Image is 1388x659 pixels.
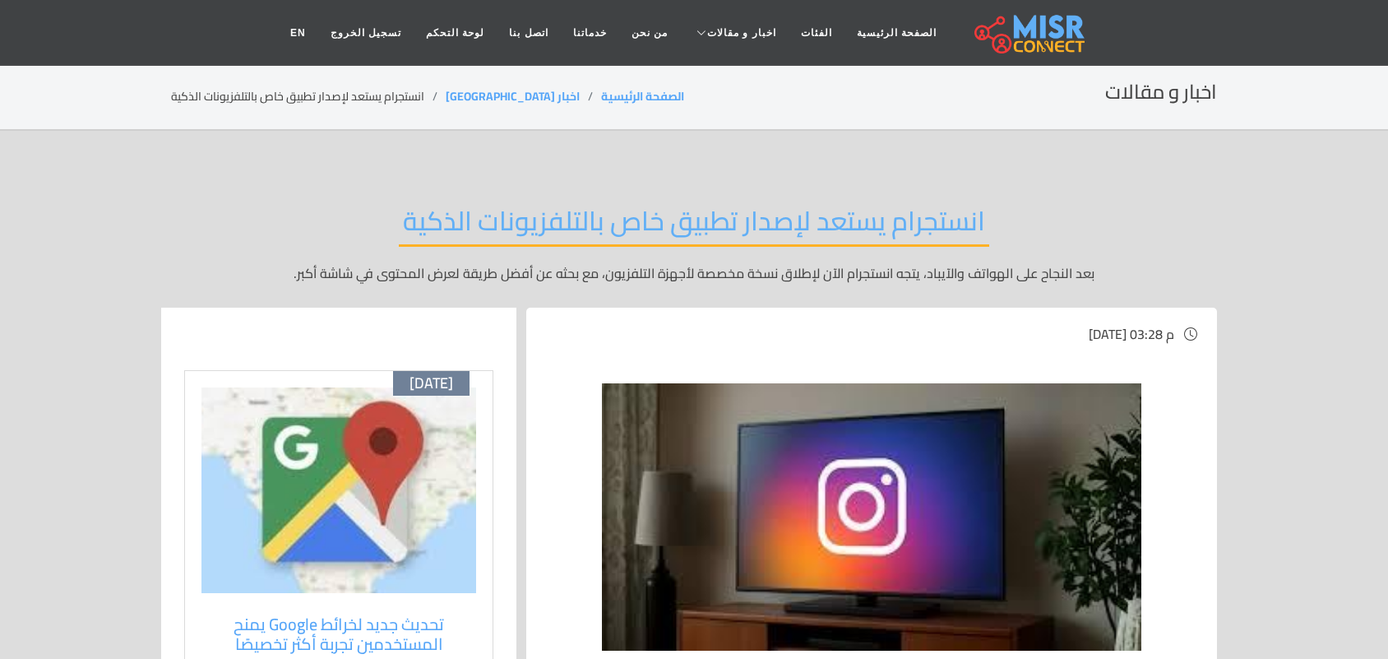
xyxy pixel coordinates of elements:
[680,17,789,49] a: اخبار و مقالات
[974,12,1085,53] img: main.misr_connect
[1089,322,1174,346] span: [DATE] 03:28 م
[318,17,414,49] a: تسجيل الخروج
[278,17,318,49] a: EN
[399,205,989,247] h2: انستجرام يستعد لإصدار تطبيق خاص بالتلفزيونات الذكية
[1105,81,1217,104] h2: اخبار و مقالات
[201,388,476,593] img: واجهة تطبيق خرائط Google تظهر خيارات تخصيص القوائم والمسارات
[602,383,1141,651] img: شعار انستجرام مع رمز التلفزيون الذكي
[409,374,453,392] span: [DATE]
[601,86,684,107] a: الصفحة الرئيسية
[497,17,560,49] a: اتصل بنا
[171,263,1217,283] p: بعد النجاح على الهواتف والآيباد، يتجه انستجرام الآن لإطلاق نسخة مخصصة لأجهزة التلفزيون، مع بحثه ع...
[844,17,949,49] a: الصفحة الرئيسية
[561,17,619,49] a: خدماتنا
[414,17,497,49] a: لوحة التحكم
[619,17,680,49] a: من نحن
[446,86,580,107] a: اخبار [GEOGRAPHIC_DATA]
[210,615,468,654] a: تحديث جديد لخرائط Google يمنح المستخدمين تجربة أكثر تخصيصًا
[789,17,844,49] a: الفئات
[171,88,446,105] li: انستجرام يستعد لإصدار تطبيق خاص بالتلفزيونات الذكية
[707,26,776,40] span: اخبار و مقالات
